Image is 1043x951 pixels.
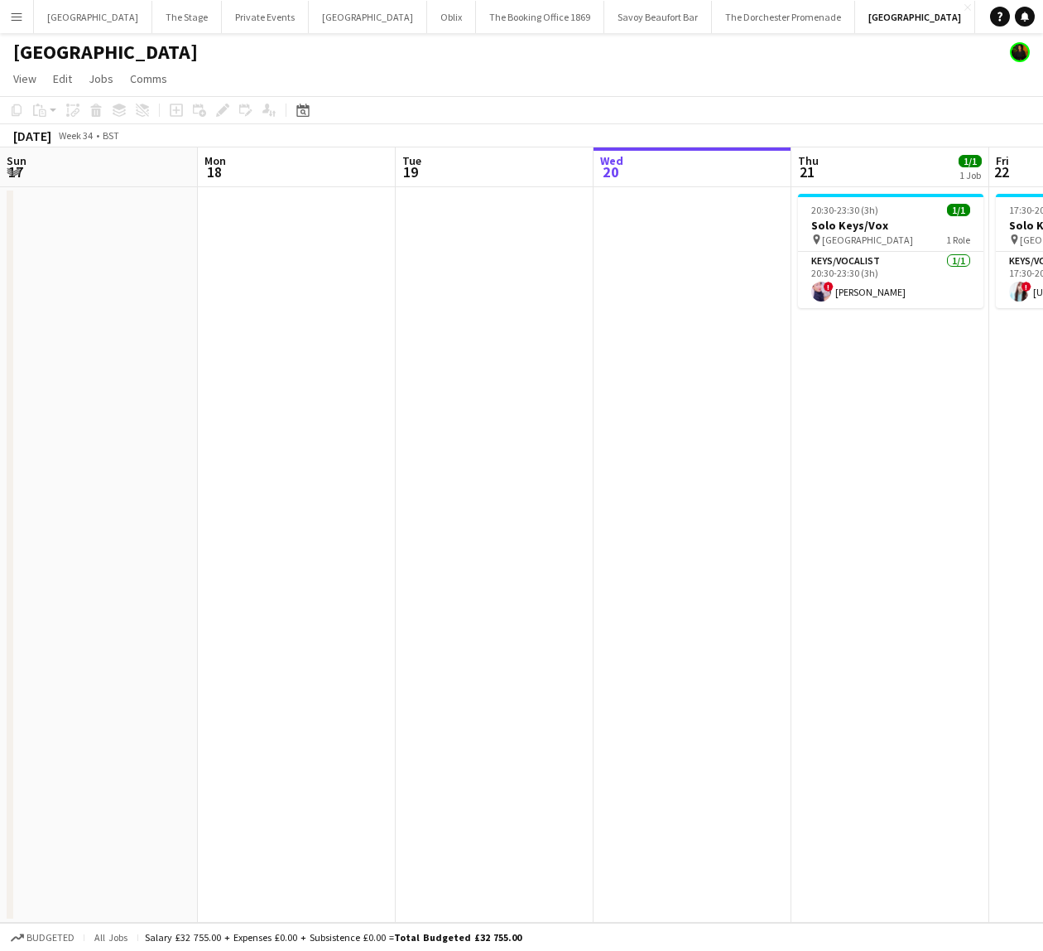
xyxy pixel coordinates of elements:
a: Edit [46,68,79,89]
span: Budgeted [26,932,74,944]
a: View [7,68,43,89]
div: BST [103,129,119,142]
span: 17 [4,162,26,181]
span: Thu [798,153,819,168]
span: All jobs [91,931,131,944]
span: Jobs [89,71,113,86]
button: [GEOGRAPHIC_DATA] [309,1,427,33]
button: Budgeted [8,929,77,947]
button: Private Events [222,1,309,33]
span: 1/1 [947,204,970,216]
span: Week 34 [55,129,96,142]
span: 21 [795,162,819,181]
div: [DATE] [13,128,51,144]
span: ! [1021,282,1031,292]
span: 22 [993,162,1009,181]
span: 19 [400,162,421,181]
span: Fri [996,153,1009,168]
button: Savoy Beaufort Bar [604,1,712,33]
span: 18 [202,162,226,181]
span: Mon [204,153,226,168]
app-job-card: 20:30-23:30 (3h)1/1Solo Keys/Vox [GEOGRAPHIC_DATA]1 RoleKeys/Vocalist1/120:30-23:30 (3h)![PERSON_... [798,194,983,308]
span: [GEOGRAPHIC_DATA] [822,234,913,246]
span: View [13,71,36,86]
span: 1 Role [946,234,970,246]
app-user-avatar: Celine Amara [1010,42,1030,62]
span: ! [824,282,834,292]
app-card-role: Keys/Vocalist1/120:30-23:30 (3h)![PERSON_NAME] [798,252,983,308]
span: Comms [130,71,167,86]
h3: Solo Keys/Vox [798,218,983,233]
span: Tue [402,153,421,168]
button: [GEOGRAPHIC_DATA] [34,1,152,33]
button: Oblix [427,1,476,33]
span: 1/1 [959,155,982,167]
a: Jobs [82,68,120,89]
div: 1 Job [959,169,981,181]
button: The Stage [152,1,222,33]
button: The Dorchester Promenade [712,1,855,33]
span: Wed [600,153,623,168]
div: Salary £32 755.00 + Expenses £0.00 + Subsistence £0.00 = [145,931,521,944]
a: Comms [123,68,174,89]
span: Sun [7,153,26,168]
span: Total Budgeted £32 755.00 [394,931,521,944]
span: Edit [53,71,72,86]
span: 20 [598,162,623,181]
h1: [GEOGRAPHIC_DATA] [13,40,198,65]
button: [GEOGRAPHIC_DATA] [855,1,975,33]
button: The Booking Office 1869 [476,1,604,33]
span: 20:30-23:30 (3h) [811,204,878,216]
